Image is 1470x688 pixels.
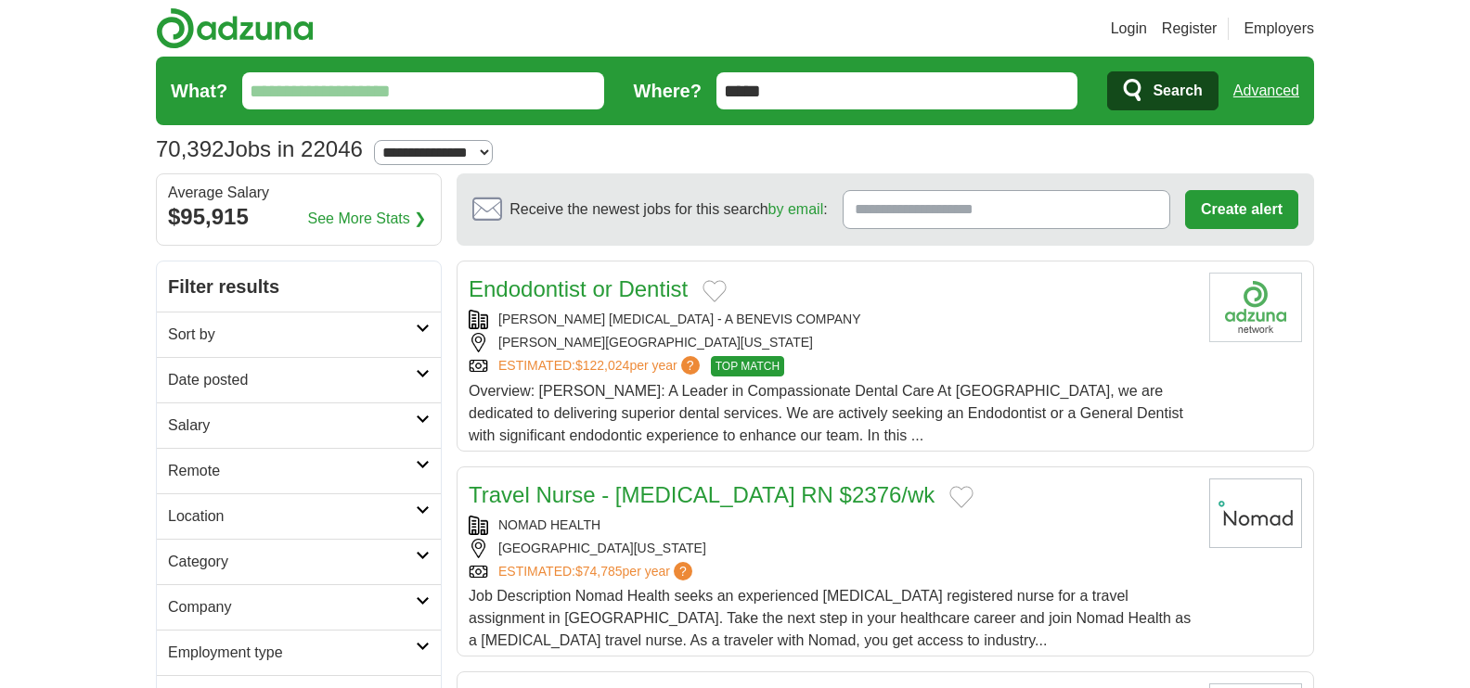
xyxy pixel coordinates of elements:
[168,369,416,391] h2: Date posted
[156,133,224,166] span: 70,392
[168,414,416,437] h2: Salary
[157,357,441,402] a: Date posted
[168,324,416,346] h2: Sort by
[469,276,688,301] a: Endodontist or Dentist
[1162,18,1218,40] a: Register
[168,551,416,573] h2: Category
[168,505,416,528] h2: Location
[509,198,827,221] span: Receive the newest jobs for this search :
[157,402,441,448] a: Salary
[1107,71,1218,110] button: Search
[1244,18,1314,40] a: Employers
[634,77,702,105] label: Where?
[168,642,416,664] h2: Employment type
[1233,72,1299,109] a: Advanced
[157,312,441,357] a: Sort by
[469,310,1194,329] div: [PERSON_NAME] [MEDICAL_DATA] - A BENEVIS COMPANY
[575,358,629,373] span: $122,024
[156,136,363,161] h1: Jobs in 22046
[575,564,623,579] span: $74,785
[156,7,314,49] img: Adzuna logo
[168,460,416,482] h2: Remote
[157,261,441,312] h2: Filter results
[469,539,1194,558] div: [GEOGRAPHIC_DATA][US_STATE]
[469,383,1183,443] span: Overview: [PERSON_NAME]: A Leader in Compassionate Dental Care At [GEOGRAPHIC_DATA], we are dedic...
[711,356,784,376] span: TOP MATCH
[469,482,935,507] a: Travel Nurse - [MEDICAL_DATA] RN $2376/wk
[157,539,441,584] a: Category
[168,596,416,618] h2: Company
[1209,478,1302,548] img: Nomad Health logo
[498,562,696,581] a: ESTIMATED:$74,785per year?
[168,200,430,234] div: $95,915
[157,448,441,493] a: Remote
[949,486,974,508] button: Add to favorite jobs
[469,588,1191,648] span: Job Description Nomad Health seeks an experienced [MEDICAL_DATA] registered nurse for a travel as...
[308,208,427,230] a: See More Stats ❯
[681,356,700,375] span: ?
[1185,190,1298,229] button: Create alert
[157,630,441,675] a: Employment type
[498,517,600,532] a: NOMAD HEALTH
[157,493,441,539] a: Location
[498,356,703,376] a: ESTIMATED:$122,024per year?
[1111,18,1147,40] a: Login
[171,77,227,105] label: What?
[1209,273,1302,342] img: Company logo
[703,280,727,302] button: Add to favorite jobs
[674,562,692,580] span: ?
[768,201,824,217] a: by email
[157,584,441,630] a: Company
[168,185,430,200] div: Average Salary
[469,333,1194,352] div: [PERSON_NAME][GEOGRAPHIC_DATA][US_STATE]
[1153,72,1202,109] span: Search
